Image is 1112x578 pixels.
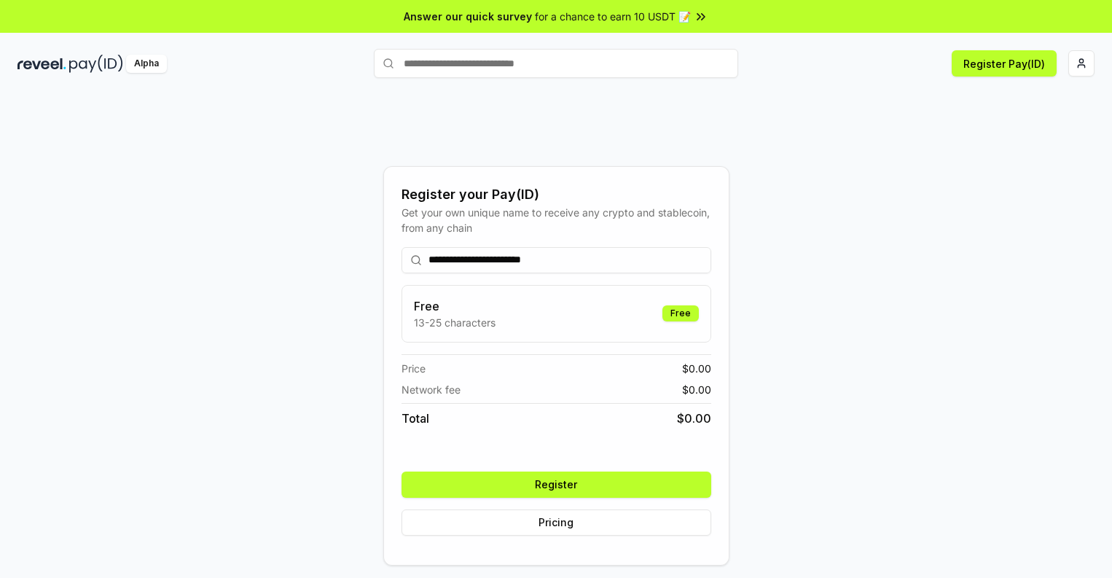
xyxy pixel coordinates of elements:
[535,9,691,24] span: for a chance to earn 10 USDT 📝
[69,55,123,73] img: pay_id
[402,472,711,498] button: Register
[414,315,496,330] p: 13-25 characters
[402,184,711,205] div: Register your Pay(ID)
[414,297,496,315] h3: Free
[402,509,711,536] button: Pricing
[404,9,532,24] span: Answer our quick survey
[682,361,711,376] span: $ 0.00
[17,55,66,73] img: reveel_dark
[402,410,429,427] span: Total
[682,382,711,397] span: $ 0.00
[662,305,699,321] div: Free
[677,410,711,427] span: $ 0.00
[402,382,461,397] span: Network fee
[402,361,426,376] span: Price
[126,55,167,73] div: Alpha
[402,205,711,235] div: Get your own unique name to receive any crypto and stablecoin, from any chain
[952,50,1057,77] button: Register Pay(ID)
